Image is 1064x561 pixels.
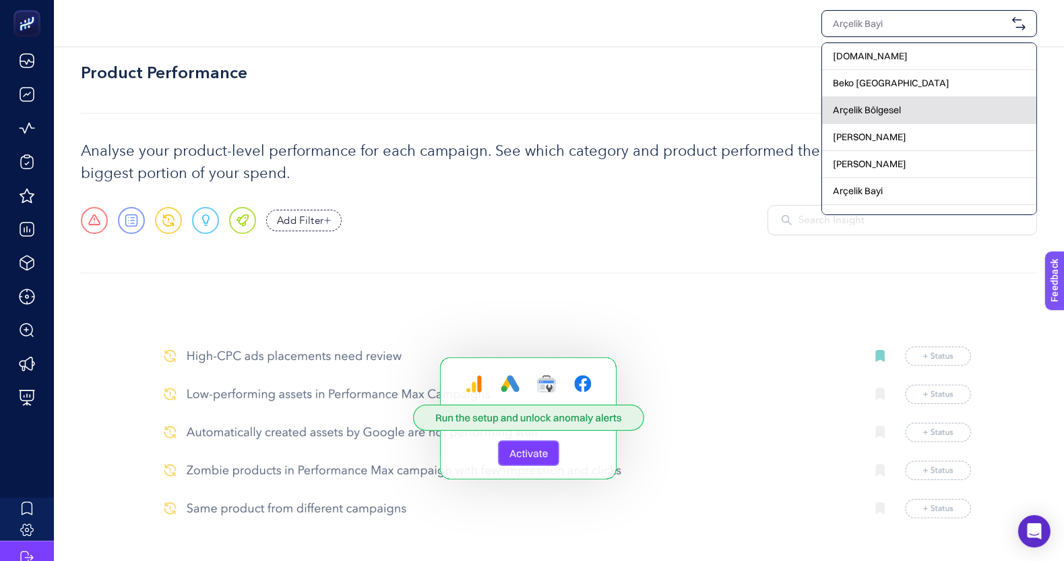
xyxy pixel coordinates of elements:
span: Feedback [8,4,51,15]
span: Arçelik Bölgesel [833,103,901,117]
span: [PERSON_NAME] [833,130,906,144]
span: [DOMAIN_NAME] [833,49,908,63]
input: Arçelik Bayi [833,17,1007,30]
img: Activate Package [146,300,972,535]
div: Analyse your product-level performance for each campaign. See which category and product performe... [81,140,1037,185]
div: Open Intercom Messenger [1018,515,1051,548]
h1: Product Performance [81,61,247,86]
span: + Add New Client [891,212,967,225]
img: svg%3e [1012,17,1026,30]
input: Search Insight [799,213,1023,229]
span: [PERSON_NAME] [833,157,906,171]
button: + Add New Client [891,210,967,227]
span: Add Filter [277,213,324,229]
img: Search Insight [782,215,792,225]
img: add filter [324,217,331,224]
span: Arçelik Bayi [833,184,883,198]
span: Beko [GEOGRAPHIC_DATA] [833,76,949,90]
